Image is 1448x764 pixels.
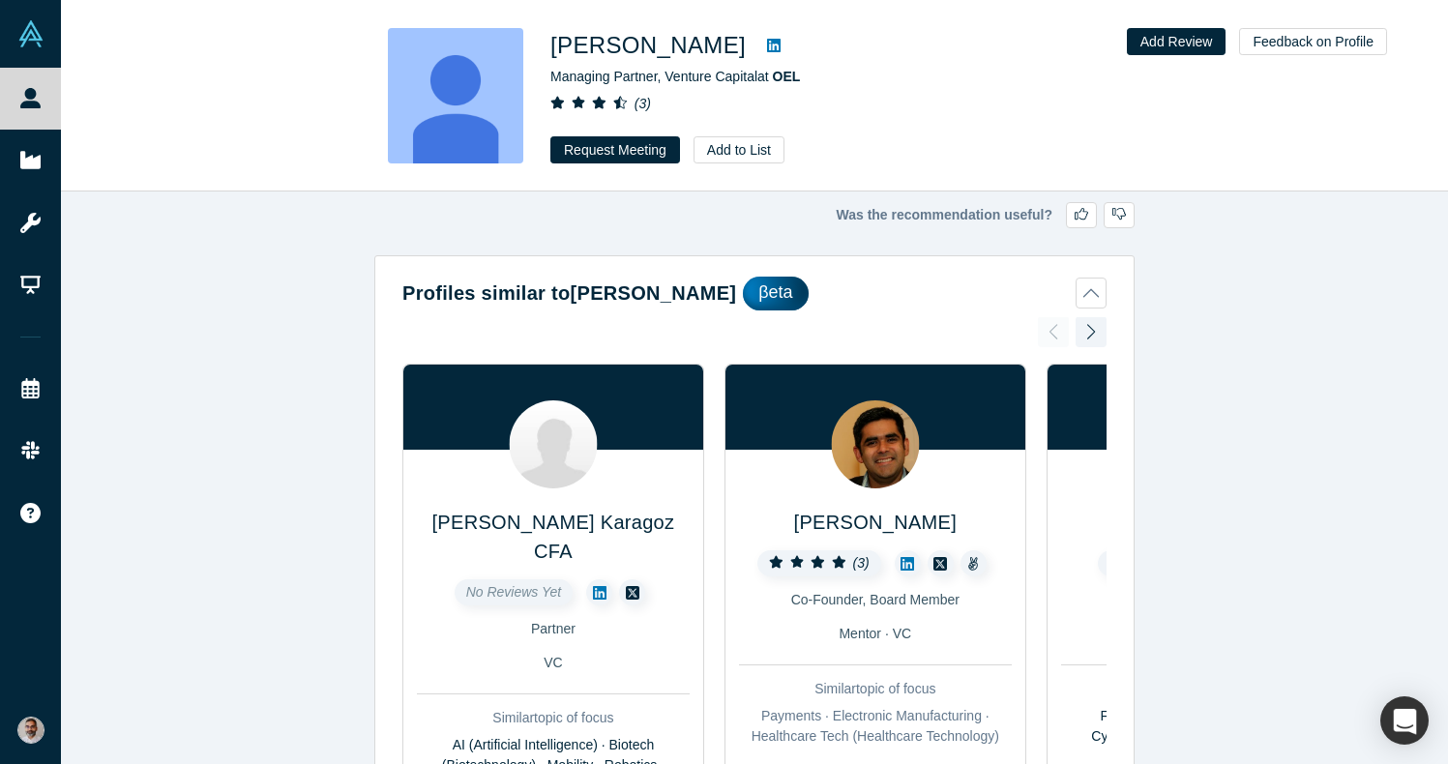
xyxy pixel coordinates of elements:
button: Profiles similar to[PERSON_NAME]βeta [402,277,1107,310]
span: Co-Founder, Board Member [791,592,960,607]
button: Feedback on Profile [1239,28,1387,55]
img: Jaideep Tandon's Profile Image [831,400,919,488]
img: Will Oberndorf's Profile Image [388,28,523,163]
i: ( 3 ) [635,96,651,111]
div: Similar topic of focus [1061,679,1334,699]
h2: Profiles similar to [PERSON_NAME] [402,279,736,308]
span: Payments · Electronic Manufacturing · Healthcare Tech (Healthcare Technology) [752,708,999,744]
img: Gotam Bhardwaj's Account [17,717,44,744]
button: Request Meeting [550,136,680,163]
button: Add Review [1127,28,1226,55]
div: Was the recommendation useful? [374,202,1135,228]
div: βeta [743,277,808,310]
img: Alchemist Vault Logo [17,20,44,47]
button: Add to List [694,136,784,163]
div: VC [417,653,690,673]
img: A.Alper Karagoz CFA's Profile Image [509,400,597,488]
div: Similar topic of focus [417,708,690,728]
div: VC [1061,624,1334,644]
i: ( 3 ) [853,555,870,571]
div: Mentor · VC [739,624,1012,644]
a: OEL [773,69,801,84]
span: Partner [531,621,576,636]
a: [PERSON_NAME] [794,512,957,533]
h1: [PERSON_NAME] [550,28,746,63]
a: [PERSON_NAME] Karagoz CFA [432,512,675,562]
span: No Reviews Yet [466,584,562,600]
span: Managing Partner, Venture Capital at [550,69,800,84]
div: Similar topic of focus [739,679,1012,699]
